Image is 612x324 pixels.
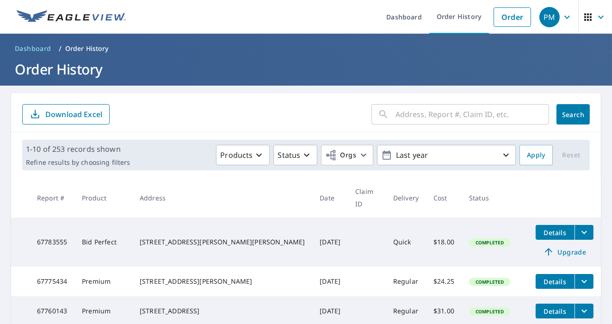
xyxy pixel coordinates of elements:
p: Last year [392,147,501,163]
td: Regular [386,267,426,296]
span: Details [541,277,569,286]
p: Order History [65,44,109,53]
th: Cost [426,178,462,218]
button: filesDropdownBtn-67783555 [575,225,593,240]
td: Premium [74,267,132,296]
td: 67783555 [30,218,74,267]
button: Download Excel [22,104,110,125]
button: Search [556,104,590,125]
p: Products [220,150,253,161]
a: Upgrade [536,244,593,259]
td: $18.00 [426,218,462,267]
span: Dashboard [15,44,51,53]
span: Completed [470,239,509,246]
span: Apply [527,150,545,161]
a: Order [494,7,531,27]
div: [STREET_ADDRESS][PERSON_NAME] [140,277,305,286]
th: Status [462,178,528,218]
td: Quick [386,218,426,267]
li: / [59,43,62,54]
button: Last year [377,145,516,165]
img: EV Logo [17,10,126,24]
th: Claim ID [348,178,386,218]
td: [DATE] [312,218,348,267]
td: Bid Perfect [74,218,132,267]
td: [DATE] [312,267,348,296]
p: Download Excel [45,109,102,119]
div: PM [539,7,560,27]
th: Delivery [386,178,426,218]
div: [STREET_ADDRESS] [140,306,305,316]
td: 67775434 [30,267,74,296]
th: Date [312,178,348,218]
button: Apply [519,145,553,165]
button: detailsBtn-67783555 [536,225,575,240]
button: filesDropdownBtn-67760143 [575,304,593,318]
div: [STREET_ADDRESS][PERSON_NAME][PERSON_NAME] [140,237,305,247]
button: Orgs [321,145,373,165]
th: Address [132,178,312,218]
span: Completed [470,308,509,315]
th: Product [74,178,132,218]
span: Orgs [325,150,356,161]
span: Details [541,307,569,316]
p: Refine results by choosing filters [26,158,130,167]
span: Upgrade [541,246,588,257]
nav: breadcrumb [11,41,601,56]
a: Dashboard [11,41,55,56]
span: Details [541,228,569,237]
td: $24.25 [426,267,462,296]
button: Status [273,145,317,165]
button: detailsBtn-67760143 [536,304,575,318]
button: Products [216,145,270,165]
h1: Order History [11,60,601,79]
button: filesDropdownBtn-67775434 [575,274,593,289]
input: Address, Report #, Claim ID, etc. [396,101,549,127]
span: Completed [470,279,509,285]
p: 1-10 of 253 records shown [26,143,130,155]
span: Search [564,110,582,119]
p: Status [278,150,300,161]
th: Report # [30,178,74,218]
button: detailsBtn-67775434 [536,274,575,289]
